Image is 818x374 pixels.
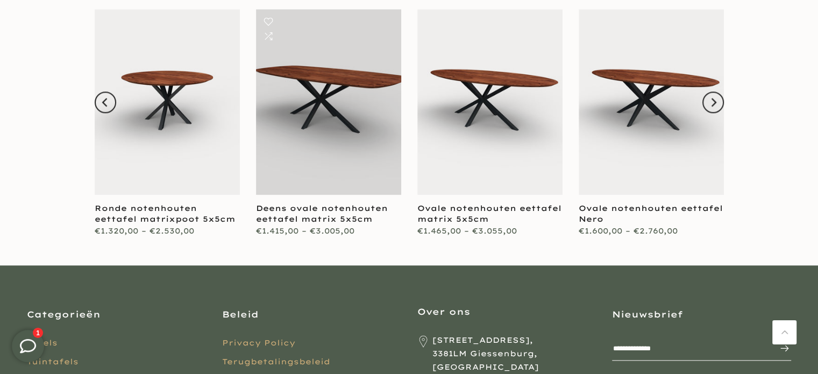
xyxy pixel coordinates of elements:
[222,357,330,366] a: Terugbetalingsbeleid
[95,91,116,113] button: Previous
[222,308,401,320] h3: Beleid
[95,203,236,224] a: Ronde notenhouten eettafel matrixpoot 5x5cm
[579,224,724,238] div: €1.600,00 – €2.760,00
[27,308,206,320] h3: Categorieën
[417,224,563,238] div: €1.465,00 – €3.055,00
[417,203,561,224] a: Ovale notenhouten eettafel matrix 5x5cm
[579,203,723,224] a: Ovale notenhouten eettafel Nero
[256,203,388,224] a: Deens ovale notenhouten eettafel matrix 5x5cm
[772,320,796,344] a: Terug naar boven
[256,224,401,238] div: €1.415,00 – €3.005,00
[95,224,240,238] div: €1.320,00 – €2.530,00
[417,306,596,317] h3: Over ons
[769,342,790,355] span: Inschrijven
[222,338,295,348] a: Privacy Policy
[612,308,791,320] h3: Nieuwsbrief
[702,91,724,113] button: Next
[1,319,55,373] iframe: toggle-frame
[769,337,790,359] button: Inschrijven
